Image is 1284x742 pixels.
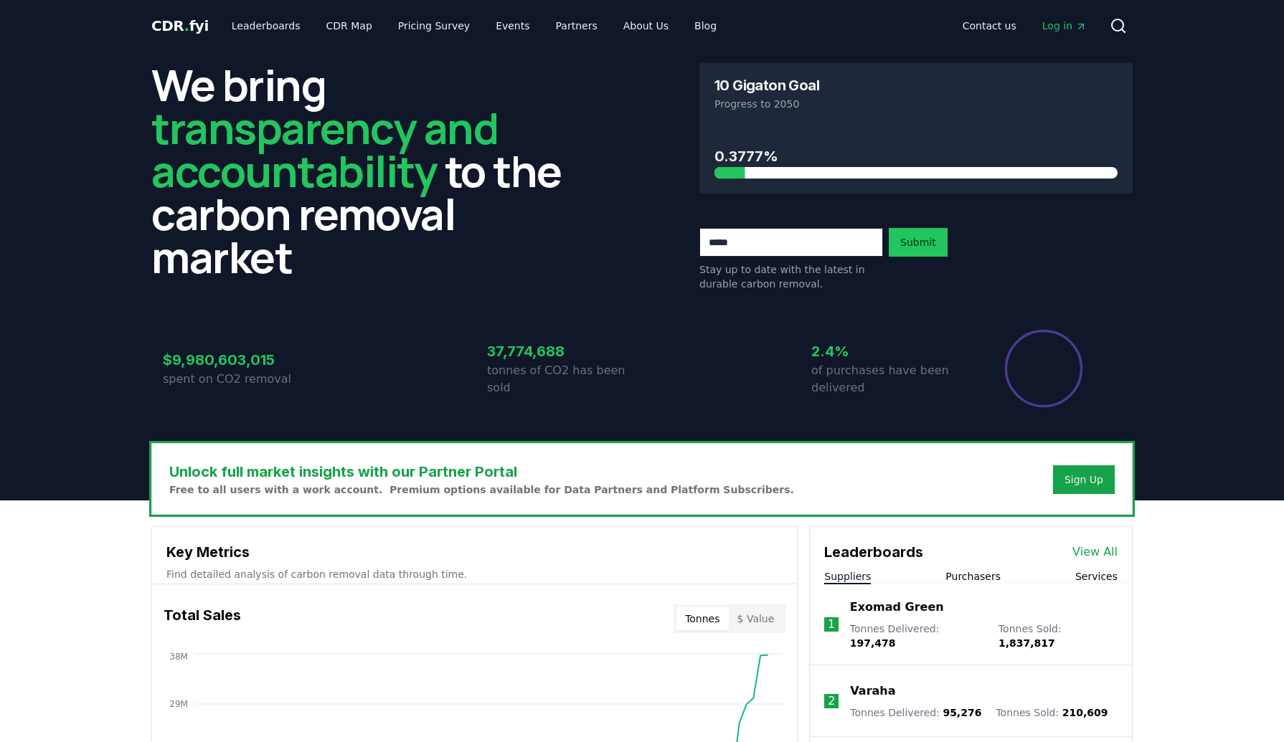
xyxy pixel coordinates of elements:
a: Log in [1031,13,1098,39]
button: Tonnes [676,607,728,630]
span: . [184,17,189,34]
p: Tonnes Delivered : [850,622,984,650]
p: Find detailed analysis of carbon removal data through time. [166,567,783,581]
button: $ Value [729,607,783,630]
p: spent on CO2 removal [163,371,318,388]
p: Free to all users with a work account. Premium options available for Data Partners and Platform S... [169,482,794,497]
h3: 0.3777% [714,146,1118,167]
h3: Key Metrics [166,541,783,563]
span: 1,837,817 [999,637,1055,649]
button: Submit [889,228,948,257]
a: Pricing Survey [387,13,481,39]
p: Tonnes Delivered : [850,705,981,720]
a: Events [484,13,541,39]
a: Partners [544,13,609,39]
a: CDR.fyi [151,16,209,36]
h3: Unlock full market insights with our Partner Portal [169,461,794,482]
h3: Leaderboards [824,541,923,563]
h3: $9,980,603,015 [163,349,318,371]
h2: We bring to the carbon removal market [151,63,585,278]
p: Tonnes Sold : [999,622,1118,650]
a: View All [1072,543,1118,561]
nav: Main [220,13,728,39]
h3: 10 Gigaton Goal [714,78,819,92]
p: 2 [828,693,835,710]
span: Log in [1042,19,1087,33]
a: CDR Map [315,13,384,39]
tspan: 38M [169,652,188,662]
tspan: 29M [169,699,188,709]
span: 95,276 [943,707,981,718]
a: Varaha [850,682,895,700]
h3: 37,774,688 [487,341,642,362]
button: Sign Up [1053,465,1115,494]
a: Contact us [951,13,1028,39]
span: 210,609 [1062,707,1108,718]
a: Leaderboards [220,13,312,39]
p: Tonnes Sold : [996,705,1108,720]
a: Blog [683,13,728,39]
p: 1 [828,616,835,633]
h3: Total Sales [164,604,241,633]
span: transparency and accountability [151,98,498,200]
span: CDR fyi [151,17,209,34]
a: About Us [612,13,680,39]
p: tonnes of CO2 has been sold [487,362,642,396]
p: Stay up to date with the latest in durable carbon removal. [699,262,883,291]
span: 197,478 [850,637,896,649]
button: Purchasers [945,569,1001,584]
nav: Main [951,13,1098,39]
button: Suppliers [824,569,871,584]
button: Services [1075,569,1118,584]
h3: 2.4% [811,341,966,362]
p: Progress to 2050 [714,97,1118,111]
div: Percentage of sales delivered [1004,328,1084,409]
a: Sign Up [1065,472,1103,487]
a: Exomad Green [850,599,944,616]
p: of purchases have been delivered [811,362,966,396]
